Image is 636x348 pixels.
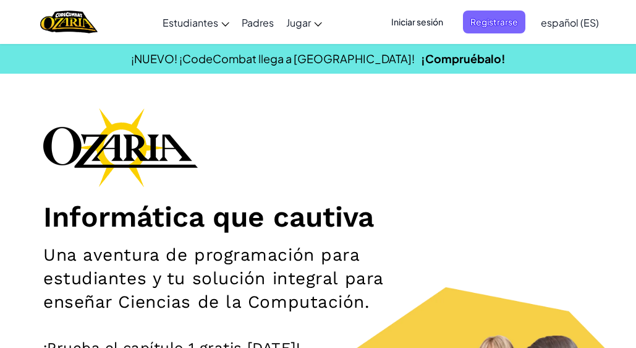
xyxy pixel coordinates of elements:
font: Padres [242,16,274,29]
a: Jugar [280,6,328,39]
font: ¡NUEVO! ¡CodeCombat llega a [GEOGRAPHIC_DATA]! [131,51,415,66]
font: Iniciar sesión [391,16,443,27]
font: Jugar [286,16,311,29]
a: ¡Compruébalo! [421,51,506,66]
font: Registrarse [470,16,518,27]
font: Estudiantes [163,16,218,29]
img: Logotipo de la marca Ozaria [43,108,198,187]
font: Informática que cautiva [43,200,374,233]
a: Logotipo de Ozaria de CodeCombat [40,9,98,35]
img: Hogar [40,9,98,35]
font: español (ES) [541,16,599,29]
button: Iniciar sesión [384,11,451,33]
a: español (ES) [535,6,605,39]
button: Registrarse [463,11,525,33]
a: Padres [235,6,280,39]
a: Estudiantes [156,6,235,39]
font: Una aventura de programación para estudiantes y tu solución integral para enseñar Ciencias de la ... [43,245,383,312]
